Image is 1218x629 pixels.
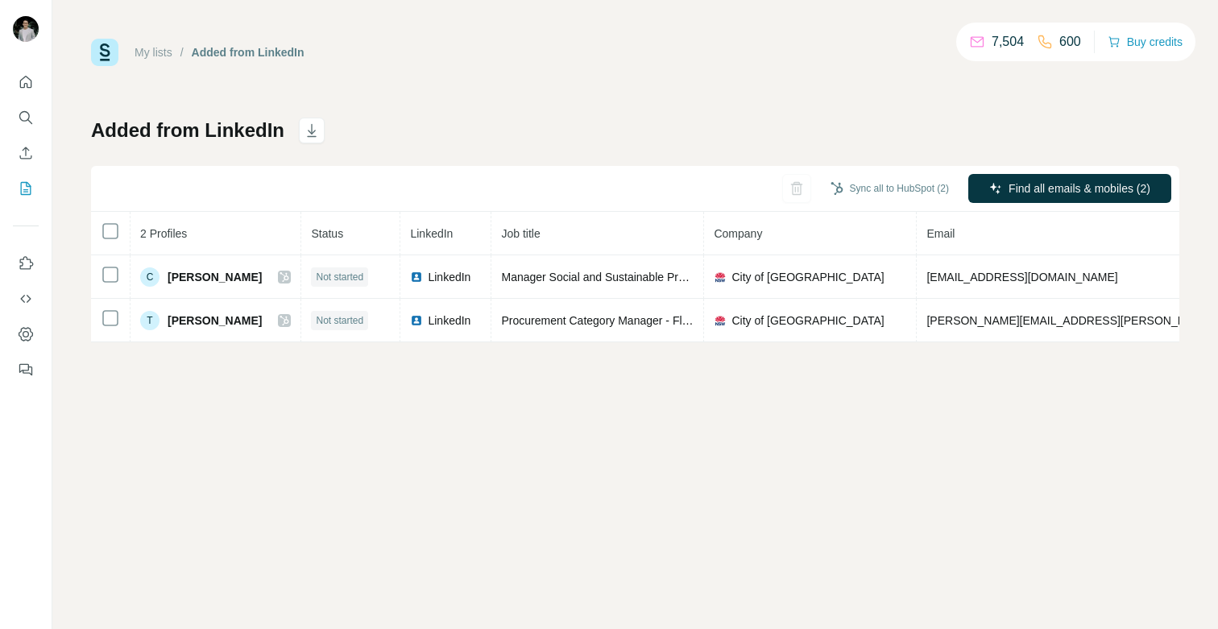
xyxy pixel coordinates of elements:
img: Surfe Logo [91,39,118,66]
span: LinkedIn [428,312,470,329]
button: Find all emails & mobiles (2) [968,174,1171,203]
span: 2 Profiles [140,227,187,240]
button: Buy credits [1108,31,1183,53]
button: Quick start [13,68,39,97]
button: My lists [13,174,39,203]
p: 600 [1059,32,1081,52]
div: Added from LinkedIn [192,44,304,60]
span: [PERSON_NAME] [168,269,262,285]
div: T [140,311,159,330]
a: My lists [135,46,172,59]
button: Dashboard [13,320,39,349]
li: / [180,44,184,60]
div: C [140,267,159,287]
button: Feedback [13,355,39,384]
button: Use Surfe on LinkedIn [13,249,39,278]
span: Email [926,227,955,240]
span: Status [311,227,343,240]
span: Company [714,227,762,240]
p: 7,504 [992,32,1024,52]
span: [PERSON_NAME] [168,312,262,329]
span: LinkedIn [428,269,470,285]
h1: Added from LinkedIn [91,118,284,143]
span: [EMAIL_ADDRESS][DOMAIN_NAME] [926,271,1117,283]
span: LinkedIn [410,227,453,240]
span: City of [GEOGRAPHIC_DATA] [731,269,884,285]
span: Find all emails & mobiles (2) [1009,180,1150,197]
button: Use Surfe API [13,284,39,313]
button: Sync all to HubSpot (2) [819,176,960,201]
span: Manager Social and Sustainable Procurement [501,271,731,283]
span: Job title [501,227,540,240]
img: company-logo [714,314,727,327]
button: Search [13,103,39,132]
span: Not started [316,313,363,328]
img: LinkedIn logo [410,314,423,327]
span: City of [GEOGRAPHIC_DATA] [731,312,884,329]
img: LinkedIn logo [410,271,423,283]
span: Procurement Category Manager - Fleet [501,314,698,327]
button: Enrich CSV [13,139,39,168]
span: Not started [316,270,363,284]
img: company-logo [714,271,727,283]
img: Avatar [13,16,39,42]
